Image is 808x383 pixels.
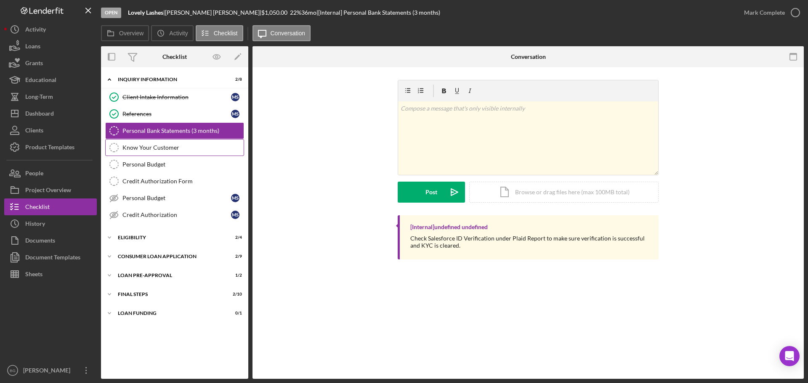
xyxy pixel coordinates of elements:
[101,25,149,41] button: Overview
[231,93,239,101] div: M S
[122,178,244,185] div: Credit Authorization Form
[25,249,80,268] div: Document Templates
[231,110,239,118] div: M S
[231,211,239,219] div: M S
[4,165,97,182] button: People
[165,9,261,16] div: [PERSON_NAME] [PERSON_NAME] |
[105,122,244,139] a: Personal Bank Statements (3 months)
[4,105,97,122] button: Dashboard
[25,38,40,57] div: Loans
[122,211,231,218] div: Credit Authorization
[214,30,238,37] label: Checklist
[10,368,16,373] text: BG
[4,215,97,232] button: History
[4,266,97,283] button: Sheets
[779,346,800,366] div: Open Intercom Messenger
[122,111,231,117] div: References
[4,362,97,379] button: BG[PERSON_NAME]
[227,254,242,259] div: 2 / 9
[25,88,53,107] div: Long-Term
[128,9,165,16] div: |
[261,9,290,16] div: $1,050.00
[4,232,97,249] button: Documents
[118,77,221,82] div: Inquiry Information
[25,215,45,234] div: History
[736,4,804,21] button: Mark Complete
[252,25,311,41] button: Conversation
[105,206,244,223] a: Credit AuthorizationMS
[25,55,43,74] div: Grants
[227,292,242,297] div: 2 / 10
[196,25,243,41] button: Checklist
[290,9,301,16] div: 22 %
[410,235,650,249] p: Check Salesforce ID Verification under Plaid Report to make sure verification is successful and K...
[231,194,239,202] div: M S
[25,232,55,251] div: Documents
[122,94,231,100] div: Client Intake Information
[744,4,785,21] div: Mark Complete
[118,235,221,240] div: Eligibility
[151,25,193,41] button: Activity
[25,21,46,40] div: Activity
[511,53,546,60] div: Conversation
[25,182,71,201] div: Project Overview
[162,53,187,60] div: Checklist
[4,38,97,55] button: Loans
[4,182,97,198] button: Project Overview
[227,77,242,82] div: 2 / 8
[122,161,244,168] div: Personal Budget
[101,8,121,18] div: Open
[105,156,244,173] a: Personal Budget
[122,195,231,201] div: Personal Budget
[4,122,97,139] button: Clients
[25,165,43,184] div: People
[4,21,97,38] button: Activity
[122,127,244,134] div: Personal Bank Statements (3 months)
[105,190,244,206] a: Personal BudgetMS
[25,105,54,124] div: Dashboard
[105,89,244,106] a: Client Intake InformationMS
[118,292,221,297] div: FINAL STEPS
[105,106,244,122] a: ReferencesMS
[25,198,50,217] div: Checklist
[227,273,242,278] div: 1 / 2
[118,273,221,278] div: Loan Pre-Approval
[118,254,221,259] div: Consumer Loan Application
[4,198,97,215] button: Checklist
[4,88,97,105] button: Long-Term
[271,30,306,37] label: Conversation
[4,249,97,266] button: Document Templates
[4,139,97,156] button: Product Templates
[105,139,244,156] a: Know Your Customer
[169,30,188,37] label: Activity
[128,9,163,16] b: Lovely Lashes
[25,266,43,285] div: Sheets
[105,173,244,190] a: Credit Authorization Form
[4,55,97,71] button: Grants
[118,311,221,316] div: Loan Funding
[119,30,144,37] label: Overview
[25,71,56,90] div: Educational
[25,139,74,158] div: Product Templates
[398,182,465,203] button: Post
[4,71,97,88] button: Educational
[21,362,76,381] div: [PERSON_NAME]
[25,122,43,141] div: Clients
[227,311,242,316] div: 0 / 1
[425,182,437,203] div: Post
